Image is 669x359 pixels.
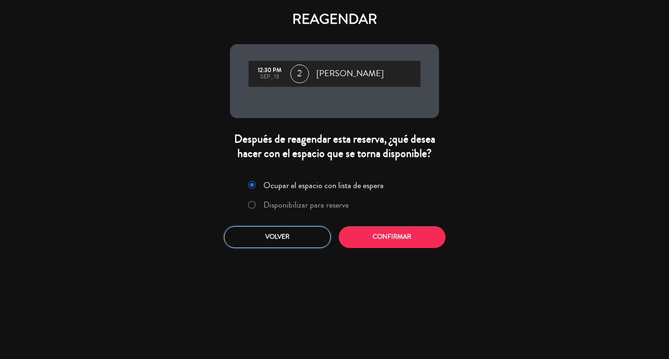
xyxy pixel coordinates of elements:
button: Confirmar [339,226,446,248]
button: Volver [224,226,331,248]
div: sep., 13 [253,74,286,80]
div: 12:30 PM [253,67,286,74]
span: [PERSON_NAME] [316,67,384,81]
span: 2 [290,65,309,83]
label: Disponibilizar para reserva [263,201,349,209]
h4: REAGENDAR [230,11,439,28]
label: Ocupar el espacio con lista de espera [263,181,384,189]
div: Después de reagendar esta reserva, ¿qué desea hacer con el espacio que se torna disponible? [230,132,439,161]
